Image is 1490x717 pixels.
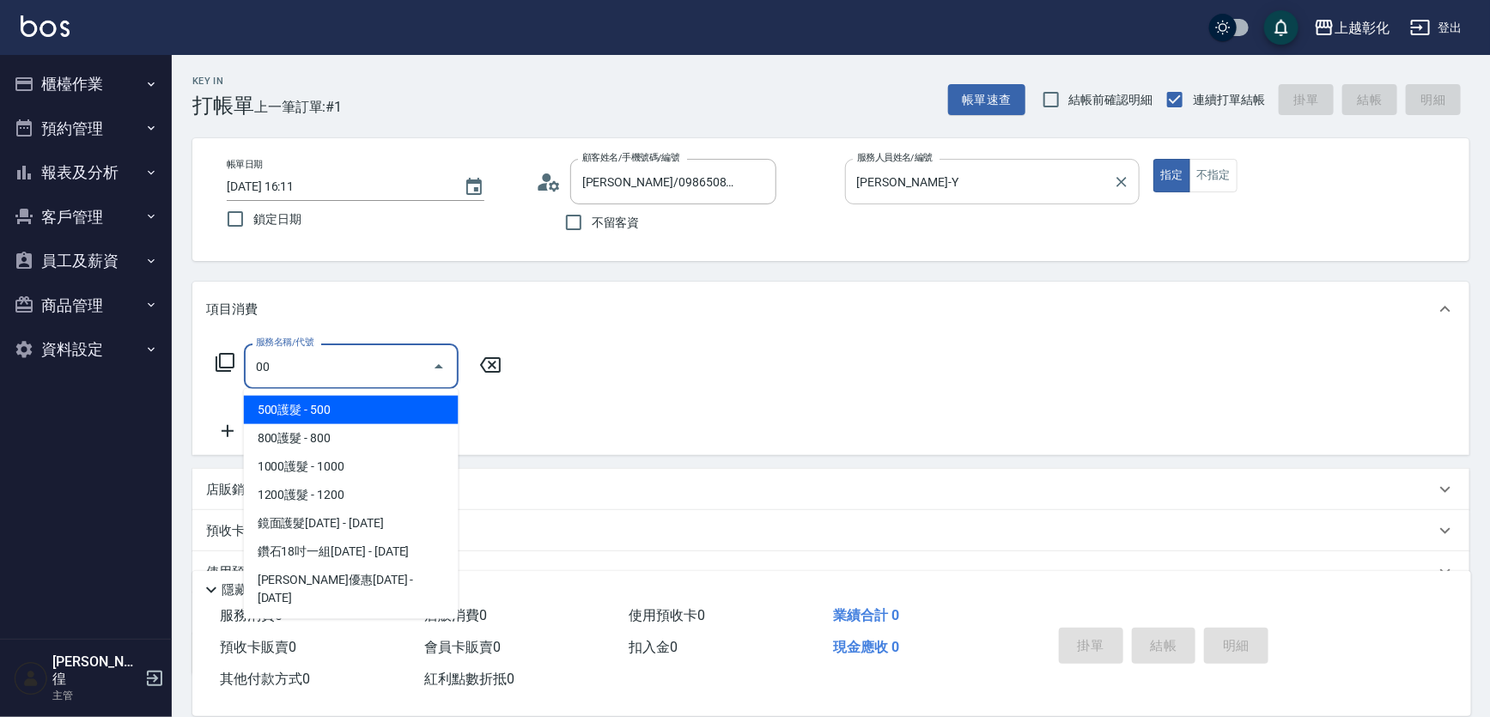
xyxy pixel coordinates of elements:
input: YYYY/MM/DD hh:mm [227,173,447,201]
span: 鏡面護髮[DATE] - [DATE] [244,509,459,538]
button: 登出 [1403,12,1469,44]
span: 會員卡販賣 0 [424,639,501,655]
span: 不留客資 [592,214,640,232]
img: Person [14,661,48,696]
p: 預收卡販賣 [206,522,271,540]
p: 主管 [52,688,140,703]
span: 扣入金 0 [629,639,678,655]
div: 店販銷售 [192,469,1469,510]
div: 使用預收卡 [192,551,1469,592]
img: Logo [21,15,70,37]
button: Clear [1110,170,1134,194]
span: 上一筆訂單:#1 [254,96,343,118]
button: Choose date, selected date is 2025-09-11 [453,167,495,208]
p: 店販銷售 [206,481,258,499]
h3: 打帳單 [192,94,254,118]
label: 服務人員姓名/編號 [857,151,933,164]
p: 項目消費 [206,301,258,319]
button: 報表及分析 [7,150,165,195]
button: 資料設定 [7,327,165,372]
button: Close [425,353,453,380]
button: 帳單速查 [948,84,1025,116]
div: 上越彰化 [1335,17,1390,39]
button: 預約管理 [7,106,165,151]
button: 客戶管理 [7,195,165,240]
div: 項目消費 [192,282,1469,337]
span: 連續打單結帳 [1193,91,1265,109]
button: 商品管理 [7,283,165,328]
button: 不指定 [1189,159,1238,192]
button: 員工及薪資 [7,239,165,283]
span: 預收卡販賣 0 [220,639,296,655]
label: 顧客姓名/手機號碼/編號 [582,151,680,164]
span: 鎖定日期 [253,210,301,228]
span: 業績合計 0 [833,607,899,623]
span: 結帳前確認明細 [1069,91,1153,109]
button: 上越彰化 [1307,10,1396,46]
div: 預收卡販賣 [192,510,1469,551]
button: 指定 [1153,159,1190,192]
span: 使用預收卡 0 [629,607,705,623]
p: 使用預收卡 [206,563,271,581]
span: 鑽石18吋一組[DATE] - [DATE] [244,538,459,566]
button: save [1264,10,1298,45]
h5: [PERSON_NAME]徨 [52,653,140,688]
label: 帳單日期 [227,158,263,171]
h2: Key In [192,76,254,87]
span: 1000護髮 - 1000 [244,453,459,481]
span: [PERSON_NAME]優惠[DATE] - [DATE] [244,566,459,612]
p: 隱藏業績明細 [222,581,299,599]
span: 紅利點數折抵 0 [424,671,514,687]
label: 服務名稱/代號 [256,336,313,349]
span: 服務消費 0 [220,607,283,623]
span: 800護髮 - 800 [244,424,459,453]
button: 櫃檯作業 [7,62,165,106]
span: 500護髮 - 500 [244,396,459,424]
span: 現金應收 0 [833,639,899,655]
span: 其他付款方式 0 [220,671,310,687]
span: 1200護髮 - 1200 [244,481,459,509]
